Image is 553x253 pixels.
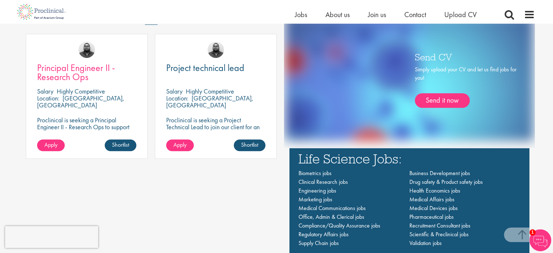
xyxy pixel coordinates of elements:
a: Health Economics jobs [409,187,460,194]
a: Clinical Research jobs [298,178,348,186]
a: Engineering jobs [298,187,336,194]
p: [GEOGRAPHIC_DATA], [GEOGRAPHIC_DATA] [37,94,124,109]
a: Apply [166,139,194,151]
p: Proclinical is seeking a Project Technical Lead to join our client for an exciting contract role. [166,116,265,137]
a: Biometrics jobs [298,169,332,177]
a: Upload CV [444,10,477,19]
a: Jobs [295,10,307,19]
a: Pharmaceutical jobs [409,213,454,221]
nav: Main navigation [298,169,520,248]
span: Location: [166,94,188,102]
p: [GEOGRAPHIC_DATA], [GEOGRAPHIC_DATA] [166,94,253,109]
a: Shortlist [105,139,136,151]
a: Regulatory Affairs jobs [298,230,349,238]
a: Apply [37,139,65,151]
a: Drug safety & Product safety jobs [409,178,483,186]
a: Recruitment Consultant jobs [409,222,470,229]
p: Highly Competitive [186,87,234,95]
iframe: reCAPTCHA [5,226,98,248]
a: Supply Chain jobs [298,239,339,247]
p: Proclinical is seeking a Principal Engineer II - Research Ops to support external engineering pro... [37,116,136,151]
span: Location: [37,94,59,102]
a: Shortlist [234,139,265,151]
p: Highly Competitive [57,87,105,95]
a: About us [325,10,350,19]
a: Contact [404,10,426,19]
h3: Send CV [415,52,517,62]
a: Send it now [415,93,470,108]
h3: Life Science Jobs: [298,152,520,165]
span: Salary [166,87,183,95]
span: Apply [44,141,57,149]
a: Compliance/Quality Assurance jobs [298,222,380,229]
span: 1 [529,229,536,236]
img: Chatbot [529,229,551,251]
span: Project technical lead [166,62,244,74]
a: Medical Devices jobs [409,204,458,212]
a: Medical Communications jobs [298,204,366,212]
a: Join us [368,10,386,19]
a: Medical Affairs jobs [409,195,454,203]
img: one [285,16,533,141]
span: Principal Engineer II - Research Ops [37,62,115,83]
a: Business Development jobs [409,169,470,177]
a: Scientific & Preclinical jobs [409,230,469,238]
a: Principal Engineer II - Research Ops [37,63,136,82]
a: Office, Admin & Clerical jobs [298,213,364,221]
div: Simply upload your CV and let us find jobs for you! [415,66,517,108]
a: Validation jobs [409,239,442,247]
img: Ashley Bennett [208,41,224,58]
a: Marketing jobs [298,195,332,203]
span: Salary [37,87,53,95]
img: Ashley Bennett [79,41,95,58]
a: Project technical lead [166,63,265,72]
span: Apply [173,141,187,149]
